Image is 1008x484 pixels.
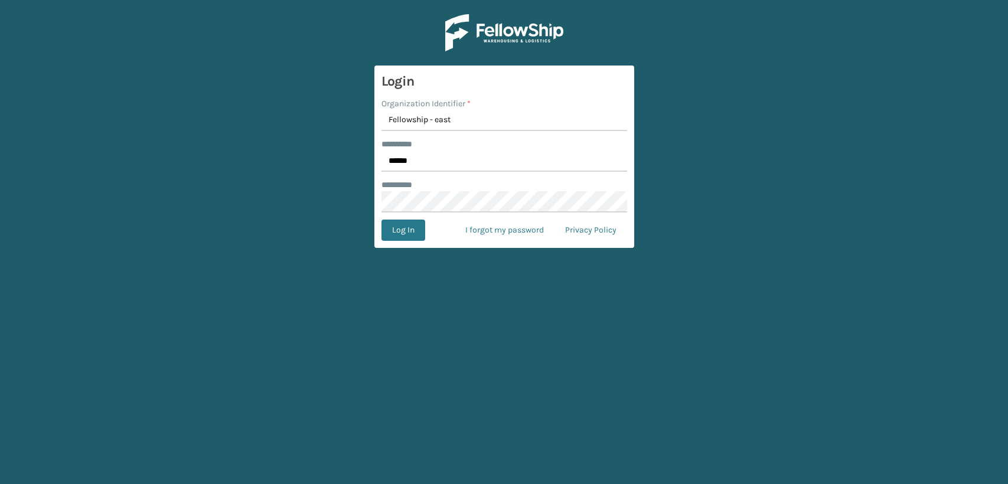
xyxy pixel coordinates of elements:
h3: Login [381,73,627,90]
a: Privacy Policy [554,220,627,241]
button: Log In [381,220,425,241]
a: I forgot my password [455,220,554,241]
label: Organization Identifier [381,97,471,110]
img: Logo [445,14,563,51]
